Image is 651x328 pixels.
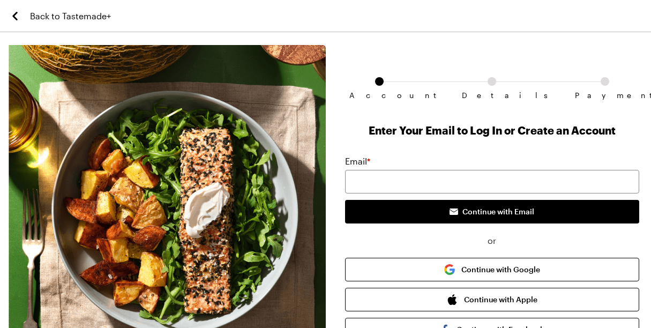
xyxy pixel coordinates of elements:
span: Details [462,91,522,100]
ol: Subscription checkout form navigation [345,77,639,91]
button: Continue with Apple [345,288,639,311]
span: Back to Tastemade+ [30,10,111,23]
span: Account [349,91,409,100]
span: or [345,234,639,247]
span: Continue with Email [462,206,534,217]
span: Payment [575,91,635,100]
button: Continue with Email [345,200,639,223]
h1: Enter Your Email to Log In or Create an Account [345,123,639,138]
button: Continue with Google [345,258,639,281]
label: Email [345,155,370,168]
